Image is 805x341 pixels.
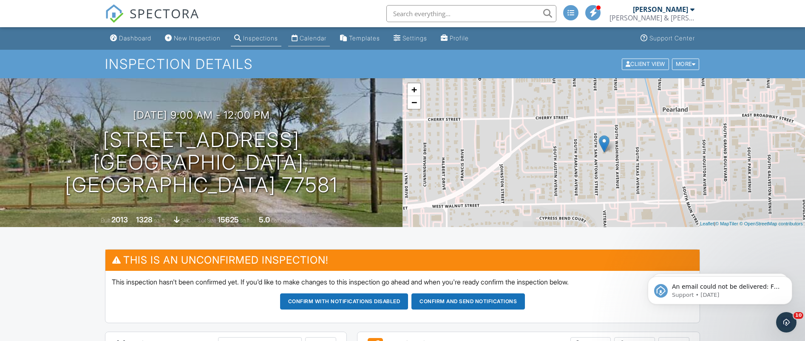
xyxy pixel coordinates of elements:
[162,31,224,46] a: New Inspection
[635,259,805,318] iframe: Intercom notifications message
[408,83,420,96] a: Zoom in
[740,221,803,226] a: © OpenStreetMap contributors
[154,217,166,224] span: sq. ft.
[411,293,525,310] button: Confirm and send notifications
[105,250,700,270] h3: This is an Unconfirmed Inspection!
[198,217,216,224] span: Lot Size
[386,5,556,22] input: Search everything...
[240,217,251,224] span: sq.ft.
[715,221,738,226] a: © MapTiler
[609,14,694,22] div: Bryan & Bryan Inspections
[450,34,469,42] div: Profile
[402,34,427,42] div: Settings
[280,293,408,310] button: Confirm with notifications disabled
[649,34,695,42] div: Support Center
[622,58,669,70] div: Client View
[408,96,420,109] a: Zoom out
[288,31,330,46] a: Calendar
[105,4,124,23] img: The Best Home Inspection Software - Spectora
[105,11,199,29] a: SPECTORA
[698,220,805,227] div: |
[119,34,151,42] div: Dashboard
[107,31,155,46] a: Dashboard
[776,312,796,332] iframe: Intercom live chat
[637,31,698,46] a: Support Center
[231,31,281,46] a: Inspections
[700,221,714,226] a: Leaflet
[105,57,700,71] h1: Inspection Details
[133,109,270,121] h3: [DATE] 9:00 am - 12:00 pm
[136,215,153,224] div: 1328
[259,215,270,224] div: 5.0
[130,4,199,22] span: SPECTORA
[271,217,295,224] span: bathrooms
[794,312,803,319] span: 10
[181,217,190,224] span: slab
[337,31,383,46] a: Templates
[621,60,671,67] a: Client View
[672,58,700,70] div: More
[101,217,110,224] span: Built
[243,34,278,42] div: Inspections
[349,34,380,42] div: Templates
[633,5,688,14] div: [PERSON_NAME]
[437,31,472,46] a: Company Profile
[111,215,128,224] div: 2013
[390,31,431,46] a: Settings
[14,129,389,196] h1: [STREET_ADDRESS] [GEOGRAPHIC_DATA], [GEOGRAPHIC_DATA] 77581
[300,34,326,42] div: Calendar
[218,215,239,224] div: 15625
[112,277,693,287] p: This inspection hasn't been confirmed yet. If you'd like to make changes to this inspection go ah...
[174,34,221,42] div: New Inspection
